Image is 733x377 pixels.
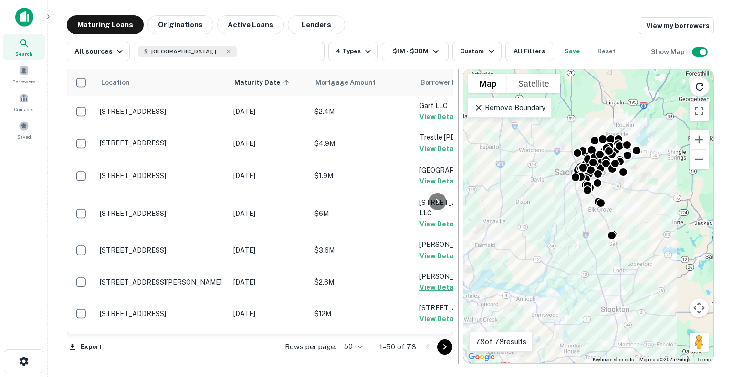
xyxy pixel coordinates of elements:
[233,245,305,255] p: [DATE]
[3,117,45,143] a: Saved
[67,15,144,34] button: Maturing Loans
[507,74,560,93] button: Show satellite imagery
[100,107,224,116] p: [STREET_ADDRESS]
[217,15,284,34] button: Active Loans
[505,42,553,61] button: All Filters
[285,341,336,353] p: Rows per page:
[419,197,515,218] p: [STREET_ADDRESS] Holdings LLC
[419,101,515,111] p: Garf LLC
[314,106,410,117] p: $2.4M
[685,301,733,346] iframe: Chat Widget
[474,102,545,113] p: Remove Boundary
[314,208,410,219] p: $6M
[690,150,709,169] button: Zoom out
[419,313,462,325] button: View Details
[591,42,622,61] button: Reset
[419,250,462,262] button: View Details
[468,74,507,93] button: Show street map
[420,77,471,88] span: Borrower Name
[233,106,305,117] p: [DATE]
[419,165,515,175] p: [GEOGRAPHIC_DATA] LLC
[100,172,224,180] p: [STREET_ADDRESS]
[234,77,293,88] span: Maturity Date
[557,42,587,61] button: Save your search to get updates of matches that match your search criteria.
[101,77,130,88] span: Location
[419,239,515,250] p: [PERSON_NAME] Associates
[690,102,709,121] button: Toggle fullscreen view
[419,303,515,313] p: [STREET_ADDRESS] LLC
[475,336,526,347] p: 78 of 78 results
[100,209,224,218] p: [STREET_ADDRESS]
[463,69,713,363] div: 0 0
[100,278,224,286] p: [STREET_ADDRESS][PERSON_NAME]
[17,133,31,141] span: Saved
[12,78,35,85] span: Borrowers
[379,341,416,353] p: 1–50 of 78
[233,138,305,149] p: [DATE]
[419,218,462,230] button: View Details
[100,139,224,147] p: [STREET_ADDRESS]
[3,34,45,60] a: Search
[690,130,709,149] button: Zoom in
[310,69,415,96] th: Mortgage Amount
[15,50,32,58] span: Search
[67,340,104,354] button: Export
[328,42,378,61] button: 4 Types
[419,111,462,122] button: View Details
[3,89,45,115] a: Contacts
[419,282,462,293] button: View Details
[593,357,634,363] button: Keyboard shortcuts
[314,277,410,287] p: $2.6M
[134,42,325,61] button: [GEOGRAPHIC_DATA], [GEOGRAPHIC_DATA], [GEOGRAPHIC_DATA]
[437,339,452,355] button: Go to next page
[14,105,33,113] span: Contacts
[74,46,126,57] div: All sources
[3,61,45,87] a: Borrowers
[690,77,710,97] button: Reload search area
[419,132,515,143] p: Trestle [PERSON_NAME] LLC
[233,277,305,287] p: [DATE]
[382,42,449,61] button: $1M - $30M
[419,175,462,187] button: View Details
[15,8,33,27] img: capitalize-icon.png
[466,351,497,363] img: Google
[340,340,364,354] div: 50
[233,308,305,319] p: [DATE]
[288,15,345,34] button: Lenders
[147,15,213,34] button: Originations
[233,208,305,219] p: [DATE]
[466,351,497,363] a: Open this area in Google Maps (opens a new window)
[315,77,388,88] span: Mortgage Amount
[151,47,223,56] span: [GEOGRAPHIC_DATA], [GEOGRAPHIC_DATA], [GEOGRAPHIC_DATA]
[452,42,501,61] button: Custom
[697,357,711,362] a: Terms (opens in new tab)
[460,46,497,57] div: Custom
[67,42,130,61] button: All sources
[314,171,410,181] p: $1.9M
[639,357,691,362] span: Map data ©2025 Google
[651,47,686,57] h6: Show Map
[233,171,305,181] p: [DATE]
[639,17,714,34] a: View my borrowers
[95,69,229,96] th: Location
[419,143,462,154] button: View Details
[419,271,515,282] p: [PERSON_NAME] S
[100,246,224,255] p: [STREET_ADDRESS]
[690,298,709,317] button: Map camera controls
[314,308,410,319] p: $12M
[415,69,520,96] th: Borrower Name
[229,69,310,96] th: Maturity Date
[100,309,224,318] p: [STREET_ADDRESS]
[314,245,410,255] p: $3.6M
[314,138,410,149] p: $4.9M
